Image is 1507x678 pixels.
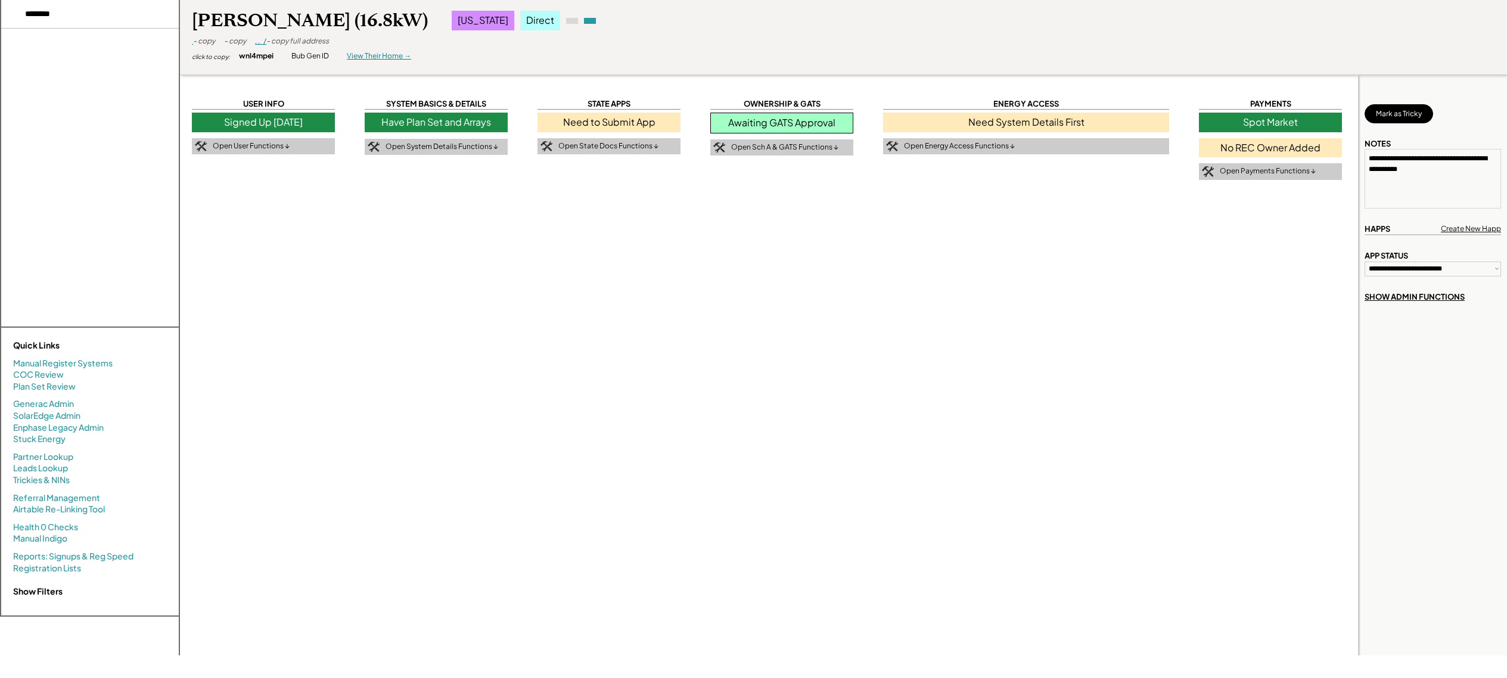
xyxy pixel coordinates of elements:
div: Need System Details First [883,113,1169,132]
div: Signed Up [DATE] [192,113,335,132]
a: COC Review [13,369,64,381]
img: tool-icon.png [540,141,552,152]
div: APP STATUS [1365,250,1408,261]
div: - copy full address [266,36,329,46]
a: Manual Indigo [13,533,67,545]
div: STATE APPS [537,98,681,110]
a: Enphase Legacy Admin [13,422,104,434]
div: Open State Docs Functions ↓ [558,141,658,151]
div: Open System Details Functions ↓ [386,142,498,152]
div: SHOW ADMIN FUNCTIONS [1365,291,1465,302]
div: No REC Owner Added [1199,138,1342,157]
div: Bub Gen ID [291,51,329,61]
div: Have Plan Set and Arrays [365,113,508,132]
a: Plan Set Review [13,381,76,393]
a: Partner Lookup [13,451,73,463]
div: [US_STATE] [452,11,514,30]
div: Open Payments Functions ↓ [1220,166,1316,176]
div: ENERGY ACCESS [883,98,1169,110]
a: Leads Lookup [13,462,68,474]
div: - copy [193,36,215,46]
img: tool-icon.png [195,141,207,152]
div: NOTES [1365,138,1391,149]
div: USER INFO [192,98,335,110]
img: tool-icon.png [1202,166,1214,177]
div: Spot Market [1199,113,1342,132]
div: Direct [520,11,560,30]
div: wnl4mpei [239,51,274,61]
div: SYSTEM BASICS & DETAILS [365,98,508,110]
a: SolarEdge Admin [13,410,80,422]
img: tool-icon.png [713,142,725,153]
div: View Their Home → [347,51,411,61]
div: PAYMENTS [1199,98,1342,110]
div: Need to Submit App [537,113,681,132]
a: , , / [255,36,266,45]
button: Mark as Tricky [1365,104,1433,123]
a: Referral Management [13,492,100,504]
a: Reports: Signups & Reg Speed [13,551,133,562]
div: Awaiting GATS Approval [710,113,853,133]
div: - copy [224,36,246,46]
div: Create New Happ [1441,224,1501,234]
a: Trickies & NINs [13,474,70,486]
a: Health 0 Checks [13,521,78,533]
div: Open Sch A & GATS Functions ↓ [731,142,838,153]
div: Quick Links [13,340,132,352]
div: [PERSON_NAME] (16.8kW) [192,9,428,32]
a: Airtable Re-Linking Tool [13,503,105,515]
div: click to copy: [192,52,230,61]
img: tool-icon.png [886,141,898,152]
a: Manual Register Systems [13,357,113,369]
div: Open Energy Access Functions ↓ [904,141,1015,151]
a: Stuck Energy [13,433,66,445]
div: Open User Functions ↓ [213,141,290,151]
div: OWNERSHIP & GATS [710,98,853,110]
img: tool-icon.png [368,142,380,153]
a: Registration Lists [13,562,81,574]
a: Generac Admin [13,398,74,410]
strong: Show Filters [13,586,63,596]
div: HAPPS [1365,223,1390,234]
